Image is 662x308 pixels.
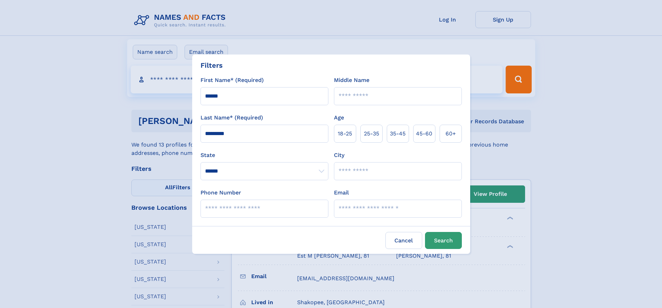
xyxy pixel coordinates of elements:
[201,151,328,159] label: State
[201,114,263,122] label: Last Name* (Required)
[334,151,344,159] label: City
[425,232,462,249] button: Search
[364,130,379,138] span: 25‑35
[201,76,264,84] label: First Name* (Required)
[201,189,241,197] label: Phone Number
[385,232,422,249] label: Cancel
[338,130,352,138] span: 18‑25
[390,130,406,138] span: 35‑45
[416,130,432,138] span: 45‑60
[446,130,456,138] span: 60+
[334,76,369,84] label: Middle Name
[334,189,349,197] label: Email
[334,114,344,122] label: Age
[201,60,223,70] div: Filters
